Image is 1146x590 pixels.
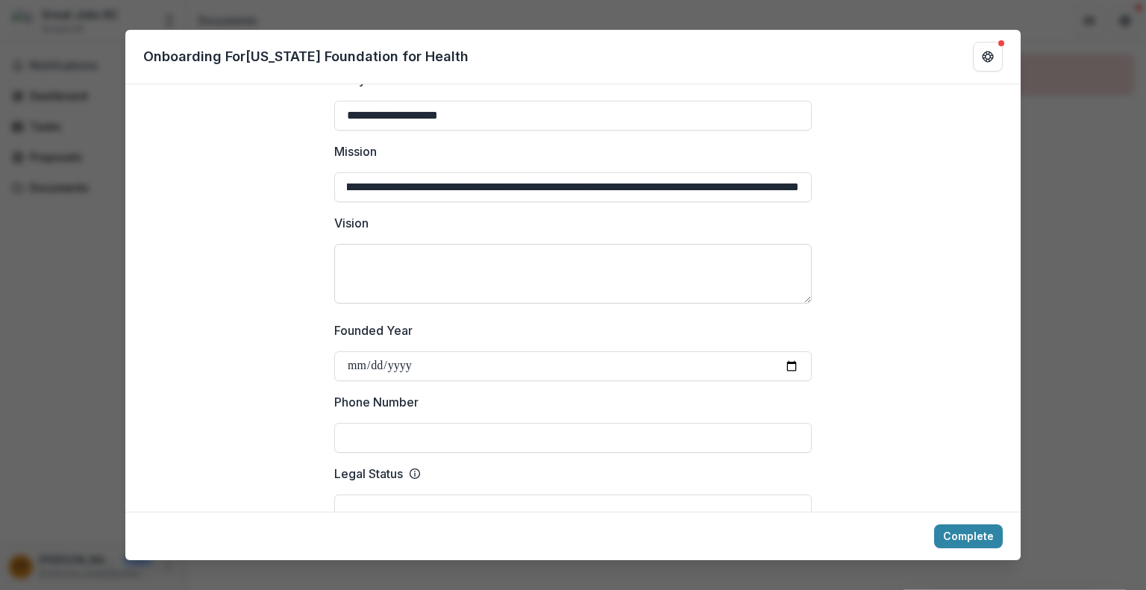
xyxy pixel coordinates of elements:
[334,465,403,483] p: Legal Status
[973,42,1003,72] button: Get Help
[934,524,1003,548] button: Complete
[334,321,413,339] p: Founded Year
[143,46,469,66] p: Onboarding For [US_STATE] Foundation for Health
[334,214,369,232] p: Vision
[334,393,419,411] p: Phone Number
[334,142,377,160] p: Mission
